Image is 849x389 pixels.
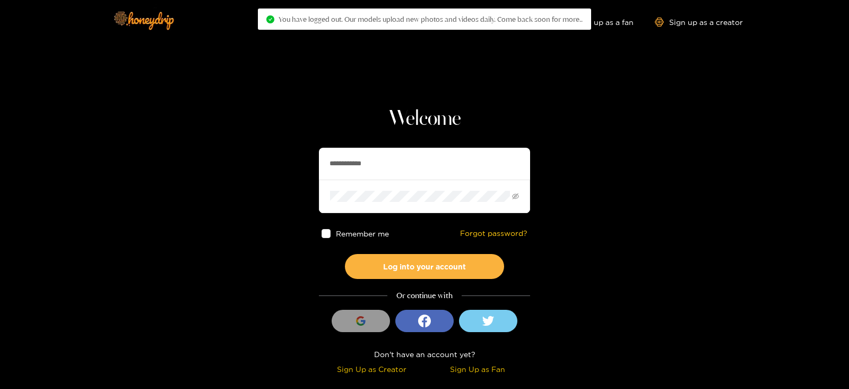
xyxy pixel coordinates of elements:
span: check-circle [266,15,274,23]
div: Or continue with [319,290,530,302]
span: Remember me [336,230,389,238]
a: Sign up as a fan [561,18,634,27]
h1: Welcome [319,106,530,132]
a: Forgot password? [460,229,527,238]
button: Log into your account [345,254,504,279]
span: You have logged out. Our models upload new photos and videos daily. Come back soon for more.. [279,15,583,23]
a: Sign up as a creator [655,18,743,27]
div: Don't have an account yet? [319,348,530,360]
div: Sign Up as Fan [427,363,527,375]
span: eye-invisible [512,193,519,200]
div: Sign Up as Creator [322,363,422,375]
